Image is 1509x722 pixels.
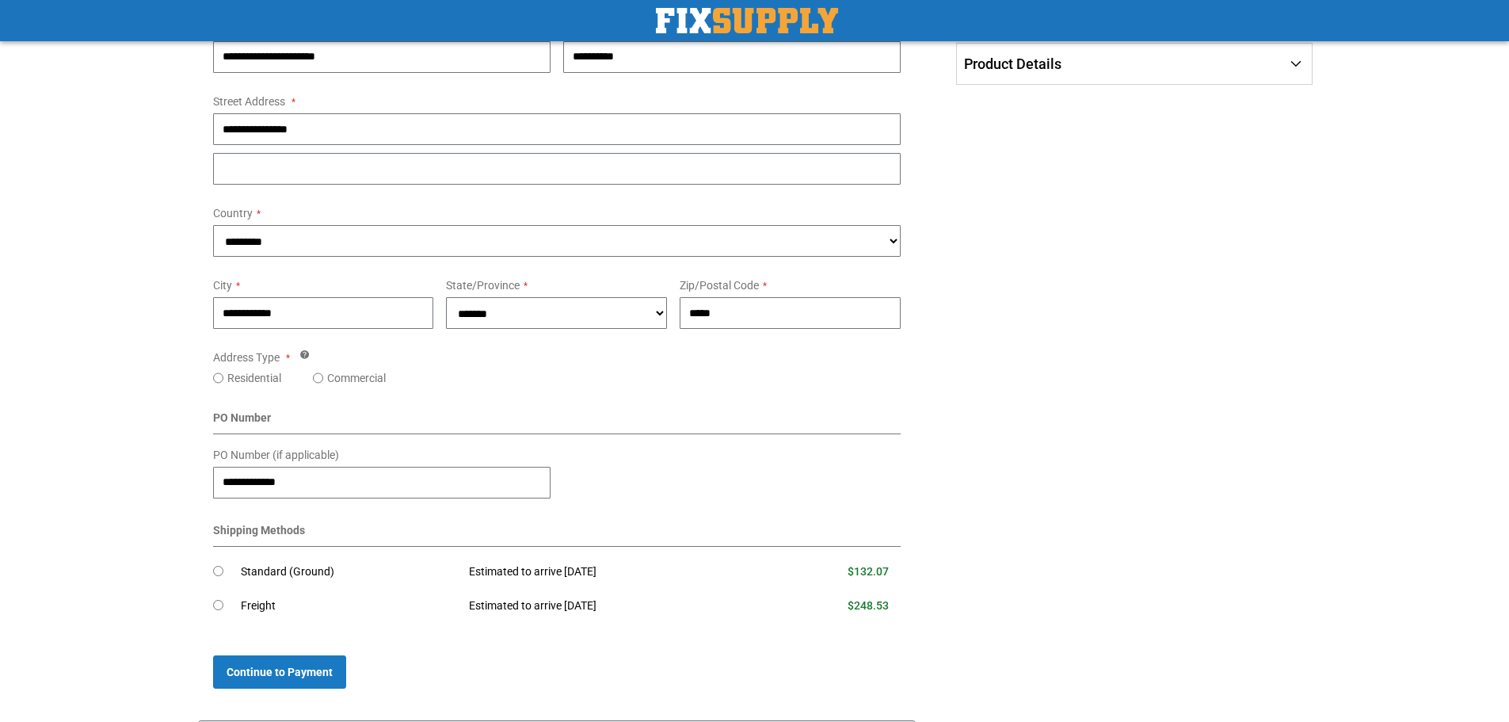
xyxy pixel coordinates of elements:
span: Street Address [213,95,285,108]
span: $132.07 [848,565,889,578]
span: $248.53 [848,599,889,612]
span: City [213,279,232,292]
span: PO Number (if applicable) [213,449,339,461]
span: Continue to Payment [227,666,333,678]
span: Zip/Postal Code [680,279,759,292]
span: Address Type [213,351,280,364]
span: Product Details [964,55,1061,72]
td: Freight [241,589,457,624]
td: Estimated to arrive [DATE] [457,555,768,590]
span: State/Province [446,279,520,292]
button: Continue to Payment [213,655,346,689]
td: Standard (Ground) [241,555,457,590]
img: Fix Industrial Supply [656,8,838,33]
span: Country [213,207,253,220]
div: PO Number [213,410,901,434]
td: Estimated to arrive [DATE] [457,589,768,624]
a: store logo [656,8,838,33]
div: Shipping Methods [213,522,901,547]
label: Commercial [327,370,386,386]
label: Residential [227,370,281,386]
